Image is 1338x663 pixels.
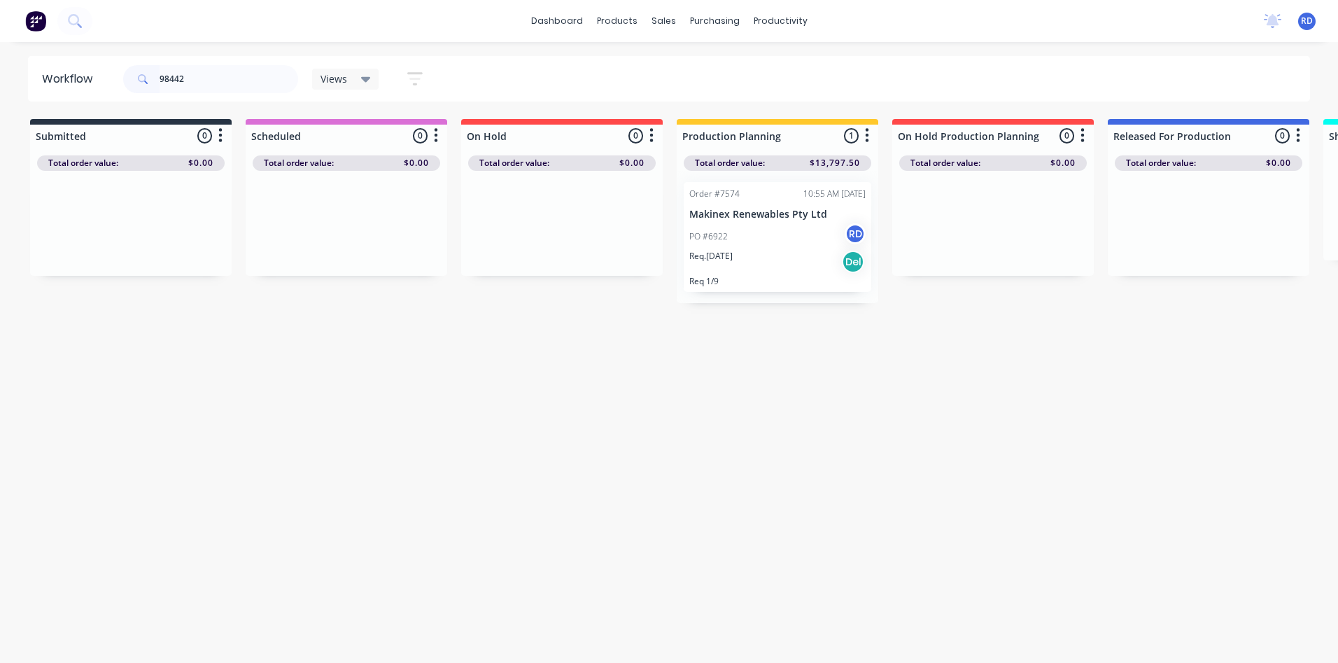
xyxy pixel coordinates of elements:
span: $0.00 [1050,157,1076,169]
span: $0.00 [1266,157,1291,169]
img: Factory [25,11,46,32]
div: sales [645,11,683,32]
p: Req. [DATE] [689,250,733,263]
div: Order #757410:55 AM [DATE]Makinex Renewables Pty LtdPO #6922RDReq.[DATE]DelReq 1/9 [684,182,871,292]
span: $0.00 [188,157,213,169]
span: $13,797.50 [810,157,860,169]
span: Total order value: [695,157,765,169]
input: Search for orders... [160,65,298,93]
span: $0.00 [619,157,645,169]
div: purchasing [683,11,747,32]
p: Makinex Renewables Pty Ltd [689,209,866,221]
span: Total order value: [264,157,334,169]
span: Total order value: [48,157,118,169]
div: RD [845,223,866,244]
span: RD [1301,15,1313,27]
span: Total order value: [479,157,549,169]
div: Del [842,251,864,273]
span: $0.00 [404,157,429,169]
div: Order #7574 [689,188,740,200]
div: 10:55 AM [DATE] [803,188,866,200]
div: productivity [747,11,815,32]
a: dashboard [524,11,590,32]
div: Workflow [42,71,99,88]
p: PO #6922 [689,230,728,243]
div: products [590,11,645,32]
span: Total order value: [910,157,980,169]
span: Views [321,71,347,86]
span: Total order value: [1126,157,1196,169]
p: Req 1/9 [689,276,866,286]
